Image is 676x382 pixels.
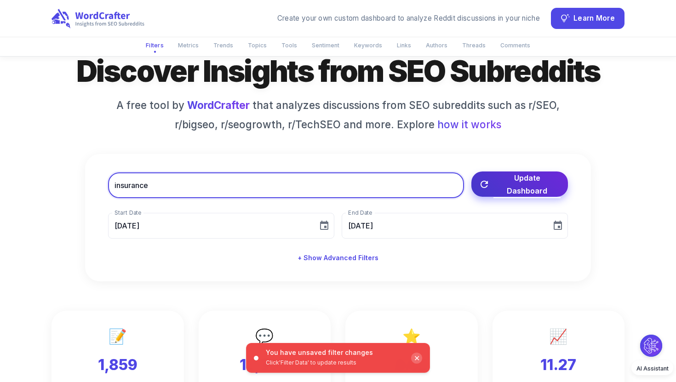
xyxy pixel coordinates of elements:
div: Create your own custom dashboard to analyze Reddit discussions in your niche [277,13,540,24]
h3: 1,859 [66,355,169,375]
span: Update Dashboard [493,171,561,197]
p: 📝 [66,325,169,348]
button: Keywords [349,38,388,53]
button: Choose date, selected date is Sep 9, 2025 [549,217,567,235]
button: + Show Advanced Filters [294,250,382,267]
button: Links [391,38,417,53]
button: Choose date, selected date is Aug 10, 2025 [315,217,333,235]
button: Topics [242,38,272,53]
button: Threads [457,38,491,53]
p: 💬 [213,325,316,348]
button: Filters [140,37,169,53]
button: Authors [420,38,453,53]
button: Update Dashboard [471,171,568,197]
h6: A free tool by that analyzes discussions from SEO subreddits such as r/SEO, r/bigseo, r/seogrowth... [108,97,568,132]
button: Trends [208,38,239,53]
input: Filter discussions about SEO on Reddit by keyword... [108,172,464,198]
button: Learn More [551,8,624,29]
p: 📈 [507,325,610,348]
button: Tools [276,38,303,53]
h3: 11.27 [507,355,610,375]
button: Sentiment [306,38,345,53]
span: Learn More [573,12,615,25]
input: MM/DD/YYYY [342,213,545,239]
span: how it works [437,117,501,132]
label: Start Date [115,209,141,217]
p: You have unsaved filter changes [266,349,404,357]
label: End Date [348,209,372,217]
input: MM/DD/YYYY [108,213,311,239]
p: Click 'Filter Data' to update results [266,359,404,367]
button: Comments [495,38,536,53]
a: WordCrafter [187,99,250,111]
button: Metrics [172,38,204,53]
h1: Discover Insights from SEO Subreddits [52,52,624,90]
span: AI Assistant [636,365,669,372]
p: ⭐ [360,325,463,348]
div: ✕ [411,353,422,364]
h3: 13,800 [213,355,316,375]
